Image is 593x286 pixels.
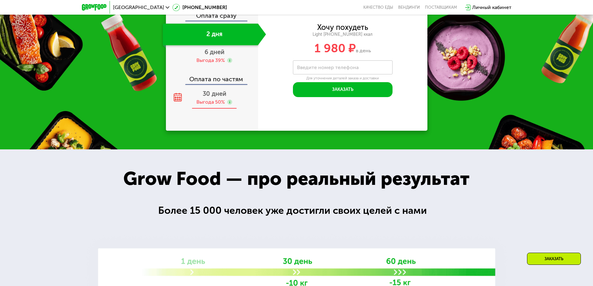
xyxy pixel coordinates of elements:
[356,48,371,54] span: в день
[258,32,427,37] div: Light [PHONE_NUMBER] ккал
[297,66,359,69] label: Введите номер телефона
[472,4,511,11] div: Личный кабинет
[314,41,356,55] span: 1 980 ₽
[167,12,258,21] div: Оплата сразу
[203,90,226,97] span: 30 дней
[363,5,393,10] a: Качество еды
[196,57,225,64] div: Выгода 39%
[172,4,227,11] a: [PHONE_NUMBER]
[205,48,224,56] span: 6 дней
[196,99,225,105] div: Выгода 50%
[113,5,164,10] span: [GEOGRAPHIC_DATA]
[158,203,435,218] div: Более 15 000 человек уже достигли своих целей с нами
[398,5,420,10] a: Вендинги
[425,5,457,10] div: поставщикам
[293,76,393,81] div: Для уточнения деталей заказа и доставки
[110,165,483,193] div: Grow Food — про реальный результат
[167,70,258,84] div: Оплата по частям
[317,24,368,31] div: Хочу похудеть
[293,82,393,97] button: Заказать
[527,253,581,265] div: Заказать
